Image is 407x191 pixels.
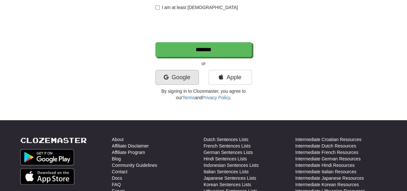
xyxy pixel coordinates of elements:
[295,175,364,181] a: Intermediate Japanese Resources
[155,4,238,11] label: I am at least [DEMOGRAPHIC_DATA]
[204,162,259,168] a: Indonesian Sentences Lists
[204,136,248,143] a: Dutch Sentences Lists
[155,88,252,101] p: By signing in to Clozemaster, you agree to our and .
[204,175,256,181] a: Japanese Sentences Lists
[204,149,253,156] a: German Sentences Lists
[202,95,230,100] a: Privacy Policy
[112,143,149,149] a: Affiliate Disclaimer
[295,136,361,143] a: Intermediate Croatian Resources
[295,162,355,168] a: Intermediate Hindi Resources
[155,5,160,10] input: I am at least [DEMOGRAPHIC_DATA]
[295,143,356,149] a: Intermediate Dutch Resources
[112,136,124,143] a: About
[295,156,361,162] a: Intermediate German Resources
[112,156,121,162] a: Blog
[112,149,145,156] a: Affiliate Program
[112,181,121,188] a: FAQ
[295,181,359,188] a: Intermediate Korean Resources
[20,149,74,165] img: Get it on Google Play
[182,95,195,100] a: Terms
[155,70,199,85] a: Google
[20,168,75,185] img: Get it on App Store
[155,14,253,39] iframe: reCAPTCHA
[295,168,356,175] a: Intermediate Italian Resources
[204,181,251,188] a: Korean Sentences Lists
[112,168,127,175] a: Contact
[208,70,252,85] a: Apple
[20,136,87,144] a: Clozemaster
[112,175,122,181] a: Docs
[155,60,252,67] p: or
[112,162,157,168] a: Community Guidelines
[204,168,249,175] a: Italian Sentences Lists
[295,149,358,156] a: Intermediate French Resources
[204,156,247,162] a: Hindi Sentences Lists
[204,143,251,149] a: French Sentences Lists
